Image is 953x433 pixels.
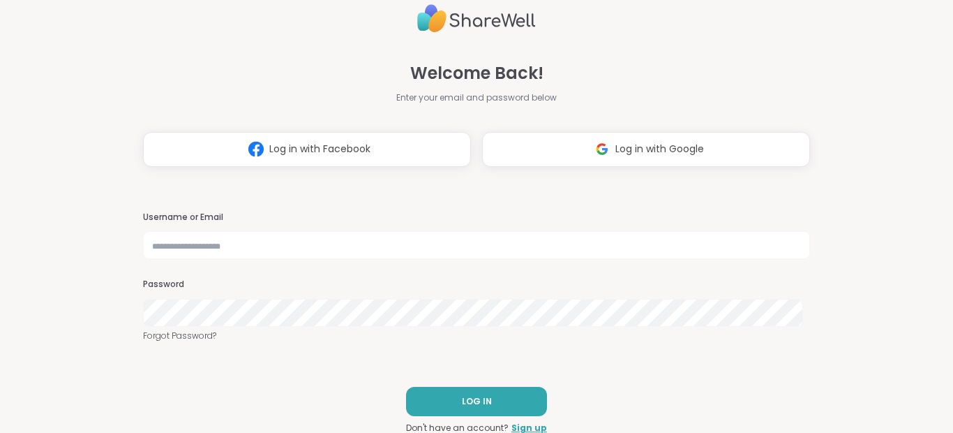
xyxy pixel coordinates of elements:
[143,330,810,342] a: Forgot Password?
[143,132,471,167] button: Log in with Facebook
[482,132,810,167] button: Log in with Google
[406,387,547,416] button: LOG IN
[410,61,543,86] span: Welcome Back!
[615,142,704,156] span: Log in with Google
[143,279,810,291] h3: Password
[269,142,370,156] span: Log in with Facebook
[243,136,269,162] img: ShareWell Logomark
[462,395,492,408] span: LOG IN
[589,136,615,162] img: ShareWell Logomark
[396,91,557,104] span: Enter your email and password below
[143,212,810,223] h3: Username or Email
